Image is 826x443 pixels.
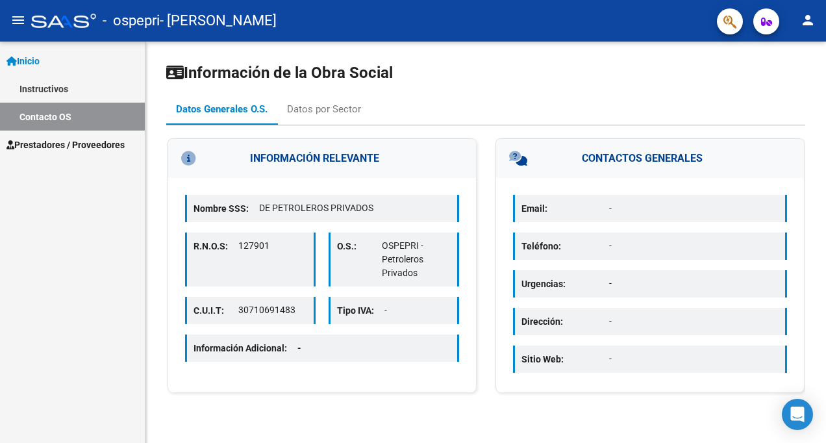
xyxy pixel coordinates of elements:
[166,62,805,83] h1: Información de la Obra Social
[382,239,451,280] p: OSPEPRI - Petroleros Privados
[176,102,268,116] div: Datos Generales O.S.
[6,138,125,152] span: Prestadores / Proveedores
[194,303,238,318] p: C.U.I.T:
[194,239,238,253] p: R.N.O.S:
[496,139,804,178] h3: CONTACTOS GENERALES
[521,201,609,216] p: Email:
[287,102,361,116] div: Datos por Sector
[337,303,384,318] p: Tipo IVA:
[259,201,451,215] p: DE PETROLEROS PRIVADOS
[782,399,813,430] div: Open Intercom Messenger
[6,54,40,68] span: Inicio
[194,341,312,355] p: Información Adicional:
[297,343,301,353] span: -
[521,277,609,291] p: Urgencias:
[168,139,476,178] h3: INFORMACIÓN RELEVANTE
[609,201,779,215] p: -
[238,303,308,317] p: 30710691483
[609,277,779,290] p: -
[384,303,451,317] p: -
[103,6,160,35] span: - ospepri
[521,352,609,366] p: Sitio Web:
[160,6,277,35] span: - [PERSON_NAME]
[194,201,259,216] p: Nombre SSS:
[609,352,779,366] p: -
[238,239,307,253] p: 127901
[800,12,816,28] mat-icon: person
[10,12,26,28] mat-icon: menu
[521,239,609,253] p: Teléfono:
[337,239,382,253] p: O.S.:
[609,314,779,328] p: -
[609,239,779,253] p: -
[521,314,609,329] p: Dirección:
